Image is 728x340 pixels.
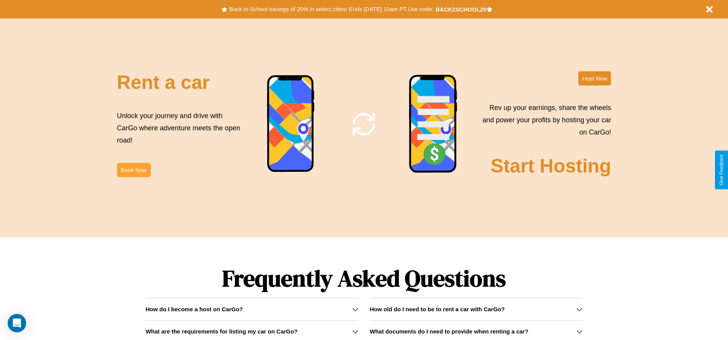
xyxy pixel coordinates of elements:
[227,4,435,15] button: Back to School savings of 20% in select cities! Ends [DATE] 10am PT.Use code:
[409,74,458,174] img: phone
[436,6,487,13] b: BACK2SCHOOL20
[8,314,26,332] div: Open Intercom Messenger
[478,102,611,139] p: Rev up your earnings, share the wheels and power your profits by hosting your car on CarGo!
[370,328,528,335] h3: What documents do I need to provide when renting a car?
[117,110,243,147] p: Unlock your journey and drive with CarGo where adventure meets the open road!
[491,155,611,177] h2: Start Hosting
[267,75,315,173] img: phone
[117,71,210,94] h2: Rent a car
[719,154,724,186] div: Give Feedback
[370,306,505,312] h3: How old do I need to be to rent a car with CarGo?
[145,306,243,312] h3: How do I become a host on CarGo?
[145,259,582,298] h1: Frequently Asked Questions
[578,71,611,85] button: Host Now
[117,163,151,177] button: Book Now
[145,328,297,335] h3: What are the requirements for listing my car on CarGo?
